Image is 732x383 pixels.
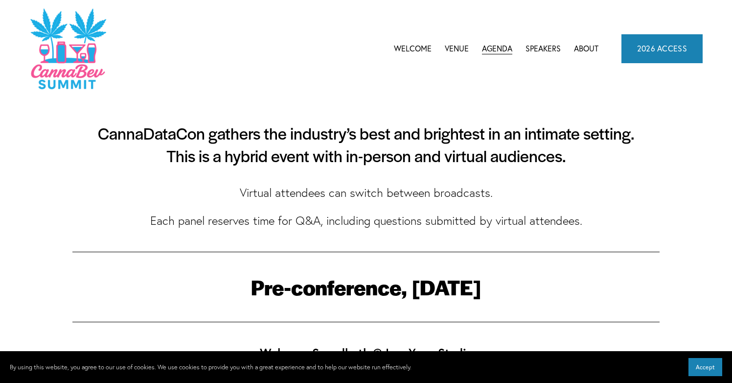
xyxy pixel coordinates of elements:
[72,122,660,168] h3: CannaDataCon gathers the industry’s best and brightest in an intimate setting. This is a hybrid e...
[688,358,722,376] button: Accept
[260,345,473,360] strong: Welcome Soundbath @ Ima Yoga Studio
[445,41,469,56] a: Venue
[72,183,660,203] p: Virtual attendees can switch between broadcasts.
[574,41,598,56] a: About
[696,363,715,371] span: Accept
[10,362,412,373] p: By using this website, you agree to our use of cookies. We use cookies to provide you with a grea...
[526,41,561,56] a: Speakers
[621,34,703,63] a: 2026 ACCESS
[482,42,512,55] span: Agenda
[72,211,660,231] p: Each panel reserves time for Q&A, including questions submitted by virtual attendees.
[482,41,512,56] a: folder dropdown
[251,272,481,301] strong: Pre-conference, [DATE]
[394,41,432,56] a: Welcome
[29,7,106,90] img: CannaDataCon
